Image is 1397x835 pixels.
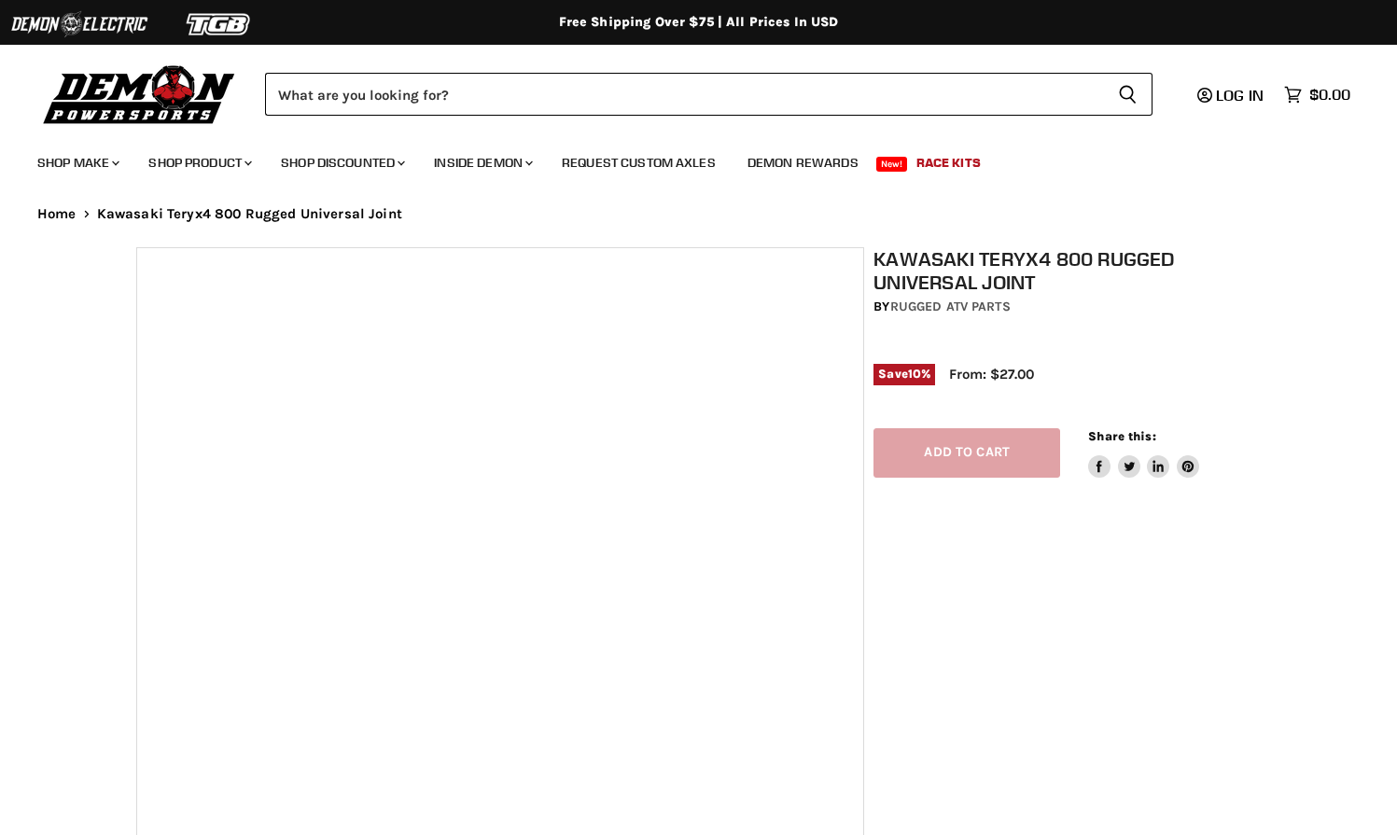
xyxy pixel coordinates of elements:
[265,73,1153,116] form: Product
[949,366,1034,383] span: From: $27.00
[37,61,242,127] img: Demon Powersports
[548,144,730,182] a: Request Custom Axles
[1309,86,1350,104] span: $0.00
[902,144,995,182] a: Race Kits
[134,144,263,182] a: Shop Product
[733,144,873,182] a: Demon Rewards
[1103,73,1153,116] button: Search
[420,144,544,182] a: Inside Demon
[9,7,149,42] img: Demon Electric Logo 2
[873,297,1270,317] div: by
[876,157,908,172] span: New!
[23,144,131,182] a: Shop Make
[1088,428,1199,478] aside: Share this:
[1088,429,1155,443] span: Share this:
[1275,81,1360,108] a: $0.00
[149,7,289,42] img: TGB Logo 2
[873,247,1270,294] h1: Kawasaki Teryx4 800 Rugged Universal Joint
[873,364,935,384] span: Save %
[23,136,1346,182] ul: Main menu
[1216,86,1264,104] span: Log in
[267,144,416,182] a: Shop Discounted
[265,73,1103,116] input: Search
[37,206,77,222] a: Home
[97,206,402,222] span: Kawasaki Teryx4 800 Rugged Universal Joint
[908,367,921,381] span: 10
[890,299,1011,314] a: Rugged ATV Parts
[1189,87,1275,104] a: Log in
